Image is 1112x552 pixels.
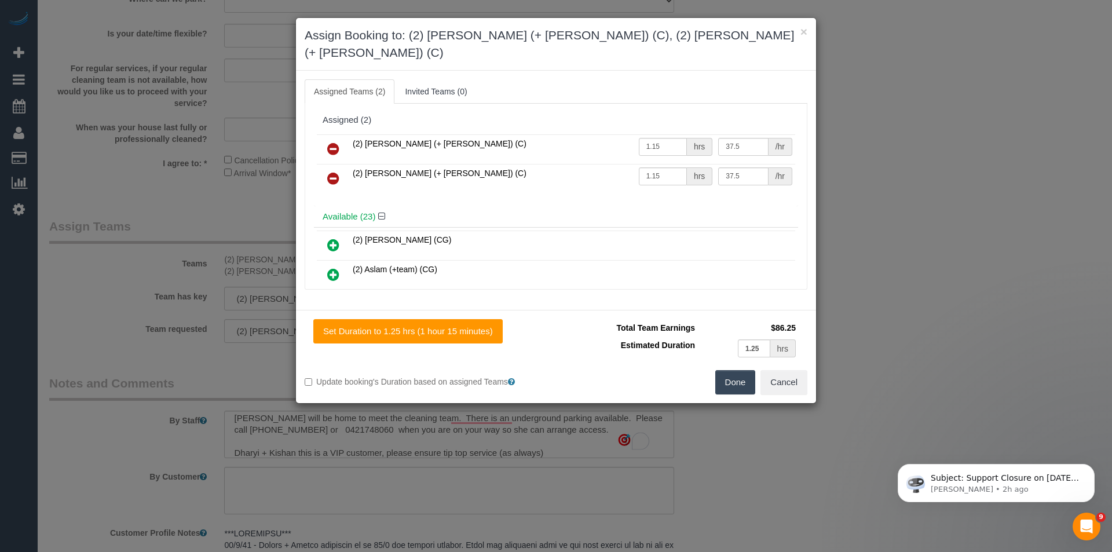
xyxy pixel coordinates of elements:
div: Assigned (2) [323,115,789,125]
a: Invited Teams (0) [396,79,476,104]
span: Estimated Duration [621,341,695,350]
button: × [800,25,807,38]
span: (2) [PERSON_NAME] (+ [PERSON_NAME]) (C) [353,169,526,178]
div: hrs [770,339,796,357]
h3: Assign Booking to: (2) [PERSON_NAME] (+ [PERSON_NAME]) (C), (2) [PERSON_NAME] (+ [PERSON_NAME]) (C) [305,27,807,61]
iframe: Intercom notifications message [880,440,1112,521]
div: hrs [687,167,712,185]
label: Update booking's Duration based on assigned Teams [305,376,547,388]
td: Total Team Earnings [565,319,698,337]
input: Update booking's Duration based on assigned Teams [305,378,312,386]
iframe: Intercom live chat [1073,513,1100,540]
button: Set Duration to 1.25 hrs (1 hour 15 minutes) [313,319,503,343]
h4: Available (23) [323,212,789,222]
div: /hr [769,167,792,185]
a: Assigned Teams (2) [305,79,394,104]
button: Done [715,370,756,394]
button: Cancel [760,370,807,394]
span: (2) Aslam (+team) (CG) [353,265,437,274]
td: $86.25 [698,319,799,337]
div: hrs [687,138,712,156]
span: (2) [PERSON_NAME] (CG) [353,235,451,244]
div: /hr [769,138,792,156]
span: 9 [1096,513,1106,522]
span: (2) [PERSON_NAME] (+ [PERSON_NAME]) (C) [353,139,526,148]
